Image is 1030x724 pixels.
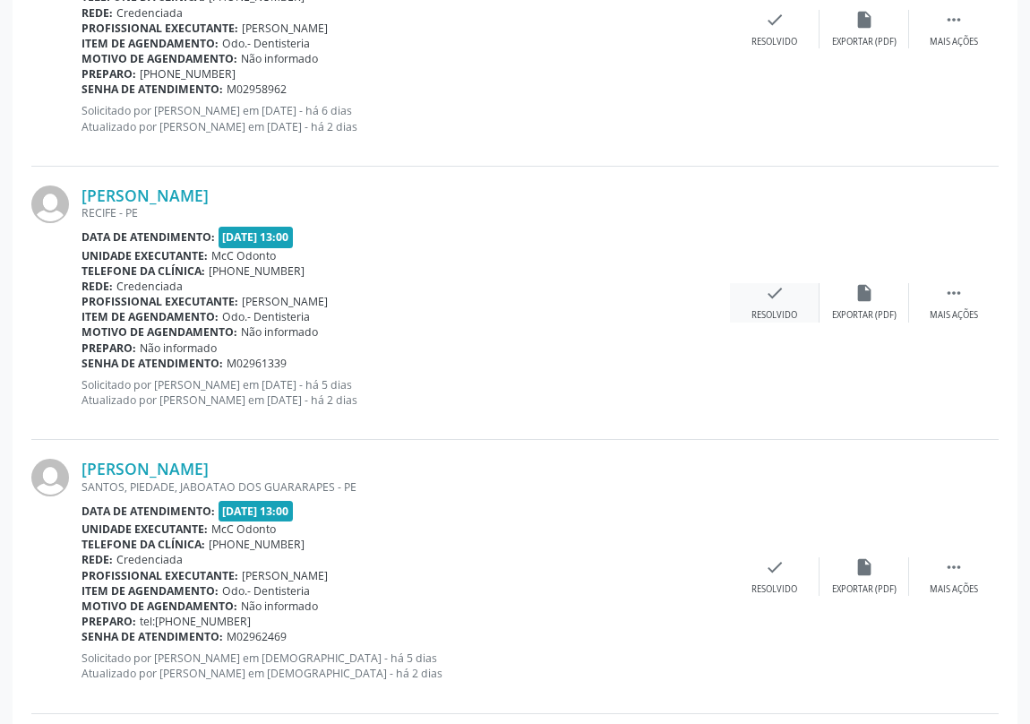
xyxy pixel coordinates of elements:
[930,583,978,596] div: Mais ações
[116,552,183,567] span: Credenciada
[82,651,730,681] p: Solicitado por [PERSON_NAME] em [DEMOGRAPHIC_DATA] - há 5 dias Atualizado por [PERSON_NAME] em [D...
[82,568,238,583] b: Profissional executante:
[82,537,205,552] b: Telefone da clínica:
[211,521,276,537] span: McC Odonto
[82,521,208,537] b: Unidade executante:
[222,36,310,51] span: Odo.- Dentisteria
[82,263,205,279] b: Telefone da clínica:
[241,324,318,340] span: Não informado
[854,557,874,577] i: insert_drive_file
[82,248,208,263] b: Unidade executante:
[140,614,251,629] span: tel:[PHONE_NUMBER]
[944,557,964,577] i: 
[751,309,797,322] div: Resolvido
[930,36,978,48] div: Mais ações
[82,205,730,220] div: RECIFE - PE
[82,599,237,614] b: Motivo de agendamento:
[82,229,215,245] b: Data de atendimento:
[832,36,897,48] div: Exportar (PDF)
[82,629,223,644] b: Senha de atendimento:
[82,504,215,519] b: Data de atendimento:
[82,279,113,294] b: Rede:
[31,459,69,496] img: img
[930,309,978,322] div: Mais ações
[765,283,785,303] i: check
[140,340,217,356] span: Não informado
[82,185,209,205] a: [PERSON_NAME]
[832,583,897,596] div: Exportar (PDF)
[227,82,287,97] span: M02958962
[82,294,238,309] b: Profissional executante:
[219,227,294,247] span: [DATE] 13:00
[82,479,730,495] div: SANTOS, PIEDADE, JABOATAO DOS GUARARAPES - PE
[765,10,785,30] i: check
[82,377,730,408] p: Solicitado por [PERSON_NAME] em [DATE] - há 5 dias Atualizado por [PERSON_NAME] em [DATE] - há 2 ...
[82,103,730,134] p: Solicitado por [PERSON_NAME] em [DATE] - há 6 dias Atualizado por [PERSON_NAME] em [DATE] - há 2 ...
[82,82,223,97] b: Senha de atendimento:
[82,340,136,356] b: Preparo:
[227,356,287,371] span: M02961339
[209,263,305,279] span: [PHONE_NUMBER]
[82,309,219,324] b: Item de agendamento:
[219,501,294,521] span: [DATE] 13:00
[209,537,305,552] span: [PHONE_NUMBER]
[82,5,113,21] b: Rede:
[241,599,318,614] span: Não informado
[82,583,219,599] b: Item de agendamento:
[82,66,136,82] b: Preparo:
[82,51,237,66] b: Motivo de agendamento:
[832,309,897,322] div: Exportar (PDF)
[854,283,874,303] i: insert_drive_file
[82,356,223,371] b: Senha de atendimento:
[242,21,328,36] span: [PERSON_NAME]
[82,36,219,51] b: Item de agendamento:
[944,283,964,303] i: 
[82,552,113,567] b: Rede:
[82,324,237,340] b: Motivo de agendamento:
[227,629,287,644] span: M02962469
[242,294,328,309] span: [PERSON_NAME]
[751,583,797,596] div: Resolvido
[242,568,328,583] span: [PERSON_NAME]
[765,557,785,577] i: check
[82,459,209,478] a: [PERSON_NAME]
[82,614,136,629] b: Preparo:
[222,309,310,324] span: Odo.- Dentisteria
[116,279,183,294] span: Credenciada
[140,66,236,82] span: [PHONE_NUMBER]
[751,36,797,48] div: Resolvido
[854,10,874,30] i: insert_drive_file
[944,10,964,30] i: 
[241,51,318,66] span: Não informado
[211,248,276,263] span: McC Odonto
[116,5,183,21] span: Credenciada
[82,21,238,36] b: Profissional executante:
[222,583,310,599] span: Odo.- Dentisteria
[31,185,69,223] img: img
